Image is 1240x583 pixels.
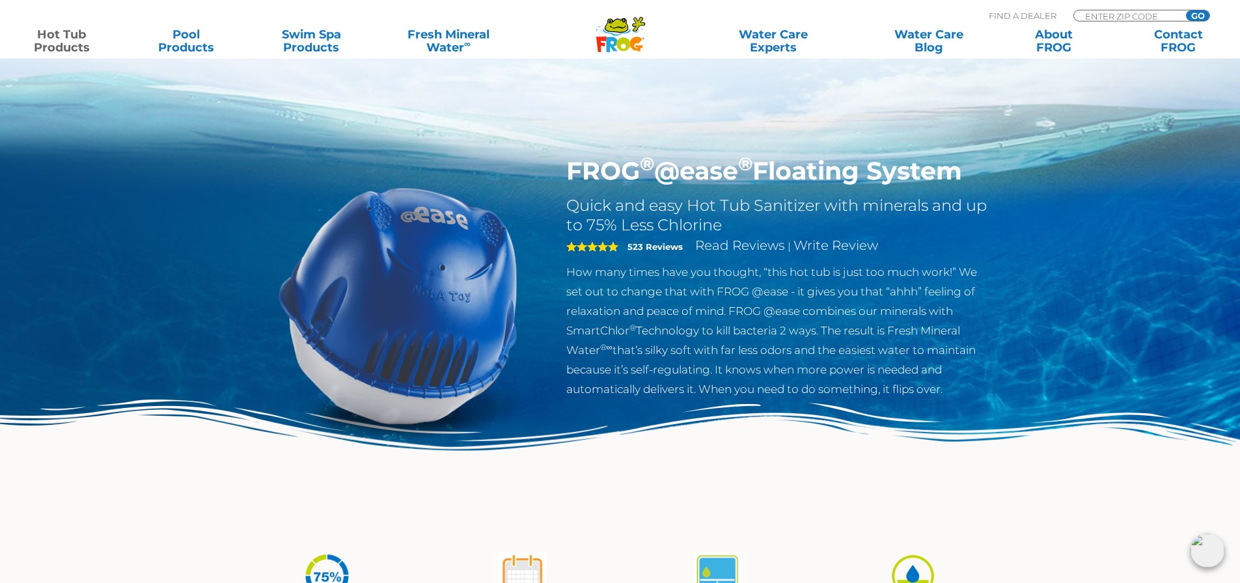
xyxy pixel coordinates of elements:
img: openIcon [1191,534,1224,567]
a: Swim SpaProducts [263,28,360,54]
a: Water CareBlog [880,28,977,54]
sup: ∞ [464,38,471,49]
input: GO [1186,10,1209,21]
a: AboutFROG [1005,28,1102,54]
a: Read Reviews [695,237,785,253]
a: Water CareExperts [695,28,852,54]
h2: Quick and easy Hot Tub Sanitizer with minerals and up to 75% Less Chlorine [566,196,991,235]
h1: FROG @ease Floating System [566,156,991,186]
a: Hot TubProducts [13,28,110,54]
input: Zip Code Form [1084,10,1172,21]
span: | [788,240,791,252]
p: Find A Dealer [989,10,1056,21]
a: Fresh MineralWater∞ [387,28,509,54]
sup: ® [738,152,752,175]
sup: ®∞ [600,342,613,352]
sup: ® [629,323,636,332]
sup: ® [640,152,654,175]
img: hot-tub-product-atease-system.png [249,156,547,454]
a: ContactFROG [1130,28,1227,54]
a: Write Review [793,237,878,253]
a: PoolProducts [138,28,235,54]
p: How many times have you thought, “this hot tub is just too much work!” We set out to change that ... [566,262,991,399]
span: 5 [566,241,618,252]
strong: 523 Reviews [627,241,683,252]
